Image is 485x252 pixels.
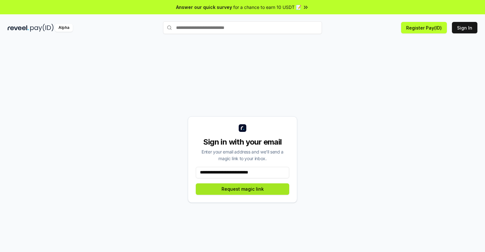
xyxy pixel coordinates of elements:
div: Alpha [55,24,73,32]
span: for a chance to earn 10 USDT 📝 [233,4,301,10]
img: pay_id [30,24,54,32]
span: Answer our quick survey [176,4,232,10]
div: Sign in with your email [196,137,289,147]
div: Enter your email address and we’ll send a magic link to your inbox. [196,148,289,162]
button: Sign In [452,22,477,33]
img: logo_small [239,124,246,132]
button: Request magic link [196,183,289,195]
img: reveel_dark [8,24,29,32]
button: Register Pay(ID) [401,22,447,33]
